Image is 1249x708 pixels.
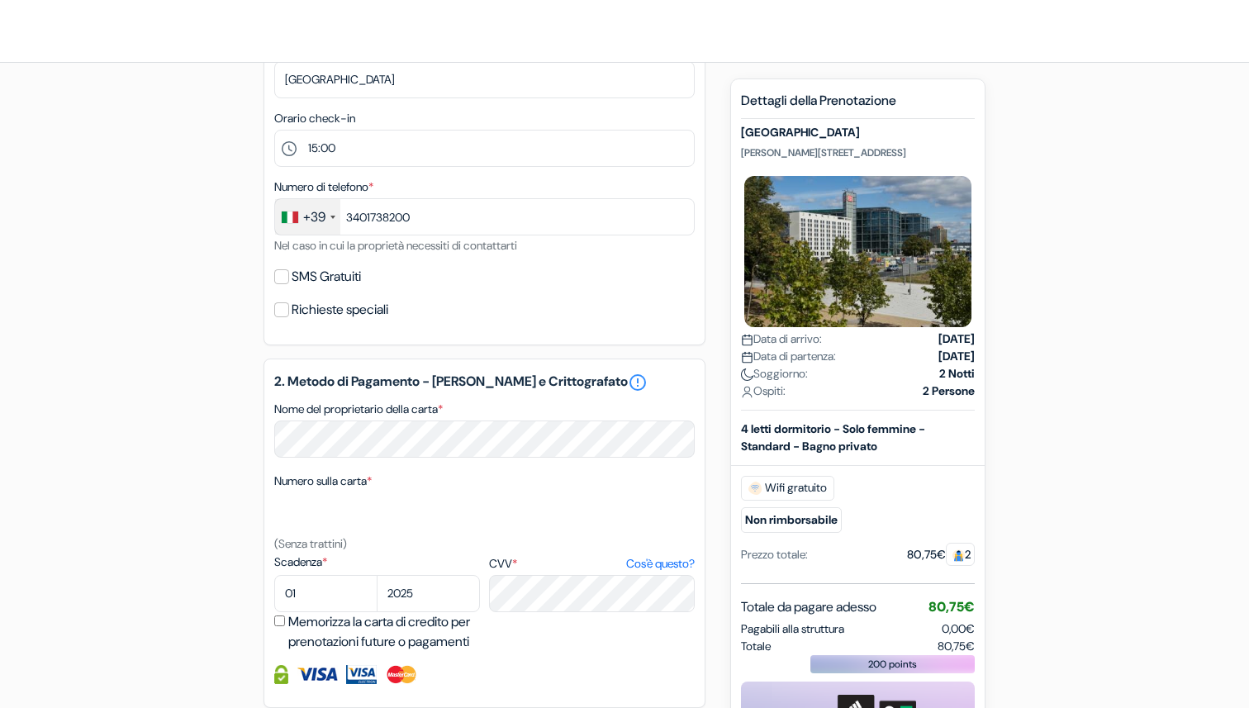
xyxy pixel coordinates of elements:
small: (Senza trattini) [274,536,347,551]
h5: Dettagli della Prenotazione [741,93,975,119]
img: Master Card [385,665,419,684]
label: Memorizza la carta di credito per prenotazioni future o pagamenti [288,612,485,652]
span: Data di arrivo: [741,330,822,348]
div: 80,75€ [907,546,975,563]
span: Totale da pagare adesso [741,597,876,617]
label: Numero sulla carta [274,473,372,490]
img: user_icon.svg [741,386,753,398]
img: Visa Electron [346,665,376,684]
span: Pagabili alla struttura [741,620,844,638]
div: +39 [303,207,325,227]
strong: 2 Notti [939,365,975,383]
span: Totale [741,638,771,655]
span: 0,00€ [942,621,975,636]
span: Data di partenza: [741,348,836,365]
span: 80,75€ [928,598,975,615]
img: Le informazioni della carta di credito sono codificate e criptate [274,665,288,684]
img: Visa [297,665,338,684]
img: calendar.svg [741,334,753,346]
a: error_outline [628,373,648,392]
span: Soggiorno: [741,365,808,383]
p: [PERSON_NAME][STREET_ADDRESS] [741,146,975,159]
img: calendar.svg [741,351,753,364]
label: CVV [489,555,695,573]
h5: [GEOGRAPHIC_DATA] [741,126,975,140]
strong: 2 Persone [923,383,975,400]
span: Wifi gratuito [741,476,834,501]
label: Orario check-in [274,110,355,127]
label: Nome del proprietario della carta [274,401,443,418]
img: guest.svg [952,549,965,562]
b: 4 letti dormitorio - Solo femmine - Standard - Bagno privato [741,421,925,454]
div: Prezzo totale: [741,546,808,563]
span: Ospiti: [741,383,786,400]
small: Non rimborsabile [741,507,842,533]
a: Cos'è questo? [626,555,695,573]
label: Scadenza [274,554,480,571]
strong: [DATE] [938,348,975,365]
span: 80,75€ [938,638,975,655]
img: moon.svg [741,368,753,381]
label: SMS Gratuiti [292,265,361,288]
label: Richieste speciali [292,298,388,321]
img: free_wifi.svg [748,482,762,495]
label: Numero di telefono [274,178,373,196]
h5: 2. Metodo di Pagamento - [PERSON_NAME] e Crittografato [274,373,695,392]
span: 2 [946,543,975,566]
input: 312 345 6789 [274,198,695,235]
span: 200 points [868,657,917,672]
div: Italy (Italia): +39 [275,199,340,235]
small: Nel caso in cui la proprietà necessiti di contattarti [274,238,517,253]
img: OstelliDellaGioventu.com [20,17,226,45]
strong: [DATE] [938,330,975,348]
